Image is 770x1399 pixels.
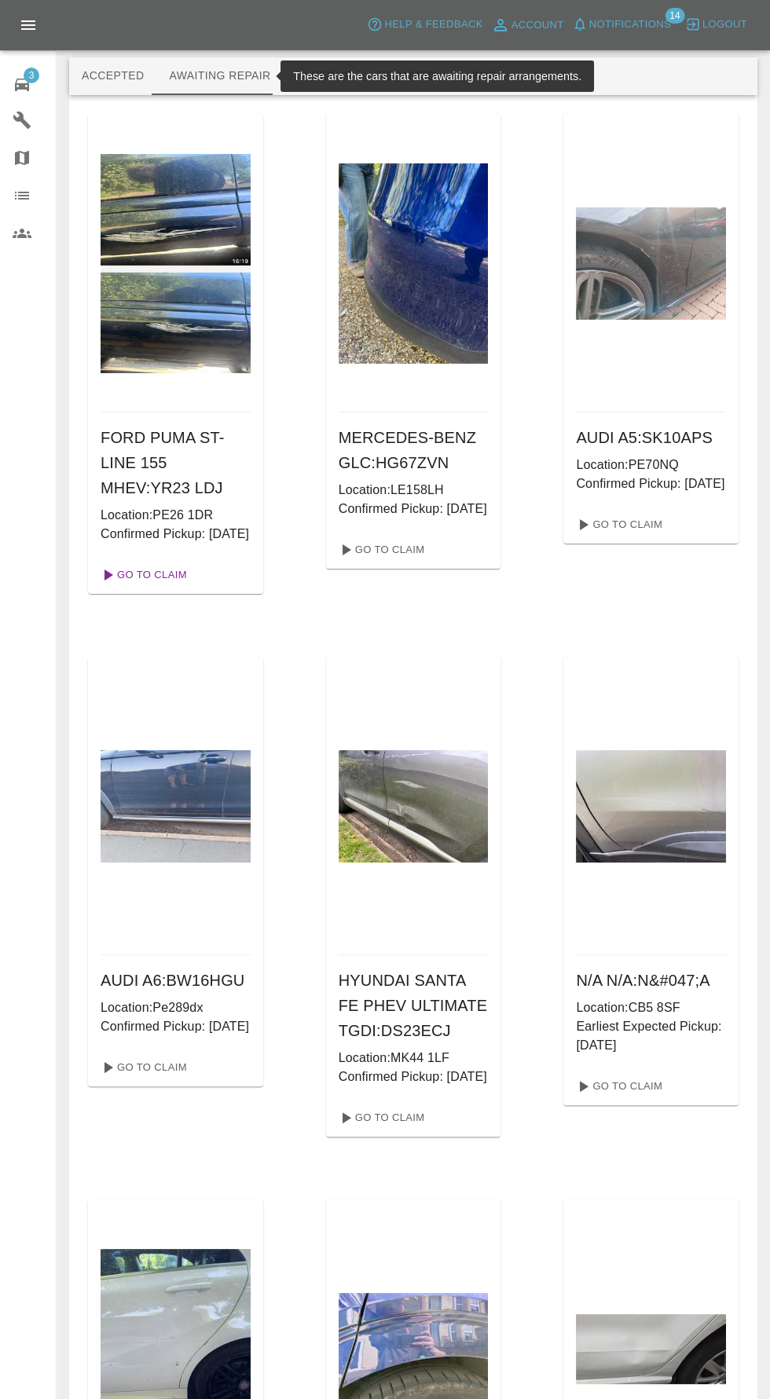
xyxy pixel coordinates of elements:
a: Go To Claim [570,1074,666,1099]
p: Location: PE70NQ [576,456,726,474]
p: Earliest Expected Pickup: [DATE] [576,1017,726,1055]
p: Location: CB5 8SF [576,998,726,1017]
a: Account [487,13,568,38]
button: Accepted [69,57,156,95]
p: Confirmed Pickup: [DATE] [101,1017,251,1036]
span: 14 [665,8,684,24]
h6: AUDI A5 : SK10APS [576,425,726,450]
button: Help & Feedback [363,13,486,37]
button: Logout [681,13,751,37]
span: Logout [702,16,747,34]
button: Repaired [365,57,449,95]
p: Location: PE26 1DR [101,506,251,525]
p: Location: LE158LH [339,481,489,500]
p: Confirmed Pickup: [DATE] [576,474,726,493]
a: Go To Claim [94,562,191,588]
h6: MERCEDES-BENZ GLC : HG67ZVN [339,425,489,475]
span: Help & Feedback [384,16,482,34]
button: In Repair [284,57,366,95]
p: Confirmed Pickup: [DATE] [339,1068,489,1086]
button: Awaiting Repair [156,57,283,95]
a: Go To Claim [332,537,429,562]
a: Go To Claim [570,512,666,537]
button: Open drawer [9,6,47,44]
p: Confirmed Pickup: [DATE] [339,500,489,518]
a: Go To Claim [332,1105,429,1130]
h6: FORD PUMA ST-LINE 155 MHEV : YR23 LDJ [101,425,251,500]
h6: N/A N/A : N&#047;A [576,968,726,993]
h6: HYUNDAI SANTA FE PHEV ULTIMATE TGDI : DS23ECJ [339,968,489,1043]
span: Account [511,16,564,35]
a: Go To Claim [94,1055,191,1080]
span: 3 [24,68,39,83]
button: Notifications [568,13,675,37]
span: Notifications [589,16,671,34]
p: Location: Pe289dx [101,998,251,1017]
p: Confirmed Pickup: [DATE] [101,525,251,544]
p: Location: MK44 1LF [339,1049,489,1068]
h6: AUDI A6 : BW16HGU [101,968,251,993]
button: Paid [449,57,519,95]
